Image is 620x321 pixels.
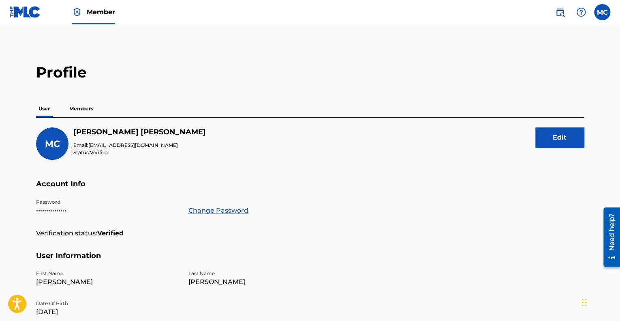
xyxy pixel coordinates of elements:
img: help [576,7,586,17]
a: Public Search [552,4,568,20]
p: Verification status: [36,228,97,238]
p: Email: [73,142,206,149]
div: Drag [582,290,587,315]
img: Top Rightsholder [72,7,82,17]
p: Status: [73,149,206,156]
iframe: Resource Center [597,204,620,269]
h2: Profile [36,63,584,82]
img: MLC Logo [10,6,41,18]
p: [DATE] [36,307,179,317]
span: Member [87,7,115,17]
span: Verified [90,149,109,155]
strong: Verified [97,228,124,238]
div: User Menu [594,4,610,20]
h5: Account Info [36,179,584,198]
p: [PERSON_NAME] [188,277,331,287]
p: Last Name [188,270,331,277]
p: Members [67,100,96,117]
span: MC [45,138,60,149]
img: search [555,7,565,17]
a: Change Password [188,206,248,215]
p: User [36,100,52,117]
div: Help [573,4,589,20]
p: [PERSON_NAME] [36,277,179,287]
span: [EMAIL_ADDRESS][DOMAIN_NAME] [88,142,178,148]
h5: User Information [36,251,584,270]
button: Edit [535,127,584,148]
h5: Moises Cepeda [73,127,206,137]
p: ••••••••••••••• [36,206,179,215]
p: First Name [36,270,179,277]
iframe: Chat Widget [579,282,620,321]
p: Password [36,198,179,206]
p: Date Of Birth [36,300,179,307]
